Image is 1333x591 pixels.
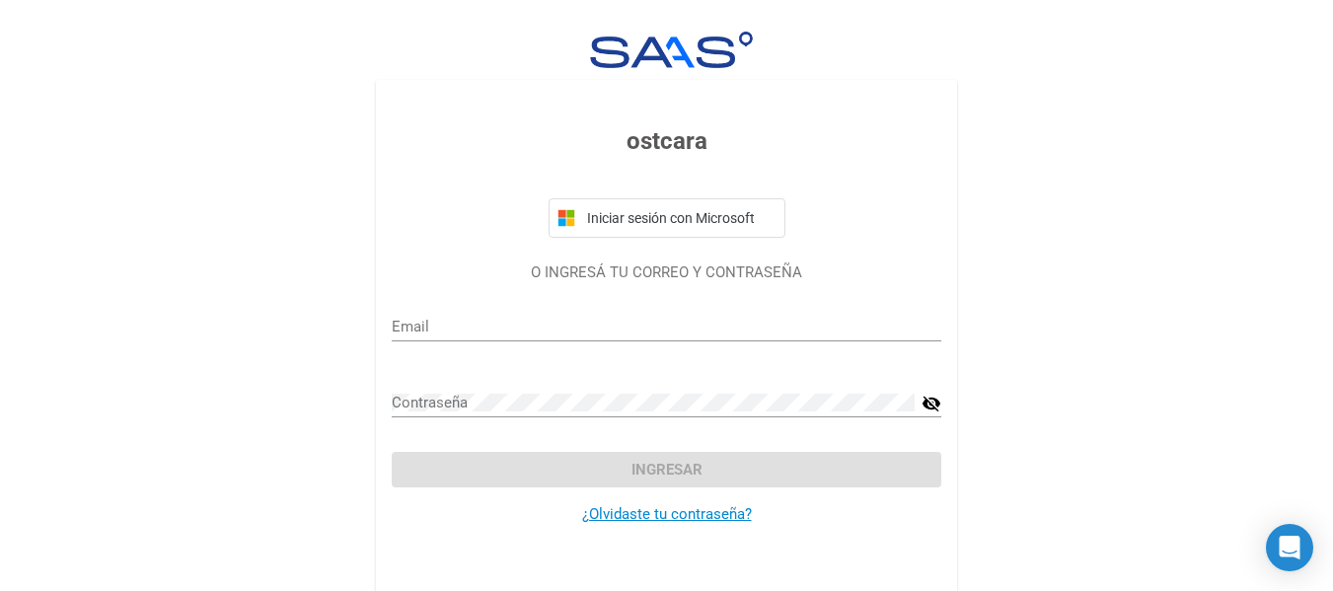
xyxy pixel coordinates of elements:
[549,198,785,238] button: Iniciar sesión con Microsoft
[631,461,703,479] span: Ingresar
[392,261,941,284] p: O INGRESÁ TU CORREO Y CONTRASEÑA
[392,123,941,159] h3: ostcara
[1266,524,1313,571] div: Open Intercom Messenger
[583,210,777,226] span: Iniciar sesión con Microsoft
[582,505,752,523] a: ¿Olvidaste tu contraseña?
[922,392,941,415] mat-icon: visibility_off
[392,452,941,487] button: Ingresar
